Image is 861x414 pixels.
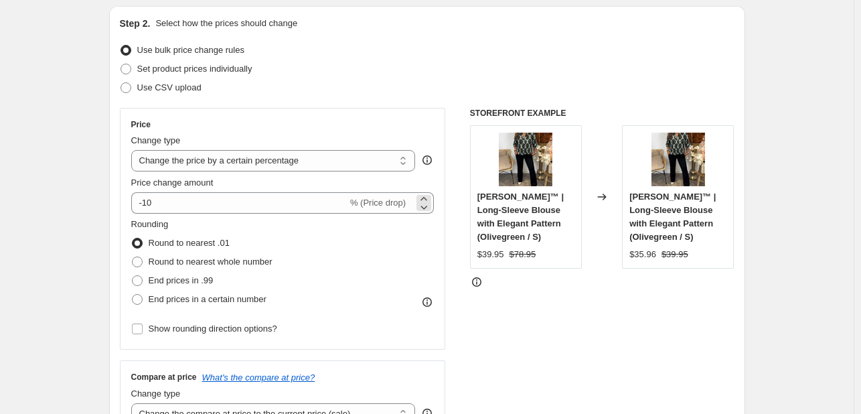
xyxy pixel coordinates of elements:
span: [PERSON_NAME]™ | Long-Sleeve Blouse with Elegant Pattern (Olivegreen / S) [477,192,564,242]
img: 41c604fbea0467cbaafdac990a2c1662_80x.jpg [651,133,705,186]
span: [PERSON_NAME]™ | Long-Sleeve Blouse with Elegant Pattern (Olivegreen / S) [629,192,716,242]
span: Round to nearest .01 [149,238,230,248]
h2: Step 2. [120,17,151,30]
span: End prices in .99 [149,275,214,285]
h6: STOREFRONT EXAMPLE [470,108,734,119]
input: -15 [131,192,347,214]
span: Set product prices individually [137,64,252,74]
span: % (Price drop) [350,198,406,208]
div: $39.95 [477,248,504,261]
span: Round to nearest whole number [149,257,272,267]
strike: $78.95 [510,248,536,261]
span: End prices in a certain number [149,294,266,304]
h3: Compare at price [131,372,197,383]
p: Select how the prices should change [155,17,297,30]
h3: Price [131,119,151,130]
div: $35.96 [629,248,656,261]
span: Change type [131,389,181,399]
div: help [420,153,434,167]
span: Use bulk price change rules [137,45,244,55]
strike: $39.95 [661,248,688,261]
img: 41c604fbea0467cbaafdac990a2c1662_80x.jpg [499,133,552,186]
span: Rounding [131,219,169,229]
span: Show rounding direction options? [149,324,277,334]
span: Price change amount [131,178,214,188]
span: Change type [131,135,181,145]
span: Use CSV upload [137,82,202,92]
button: What's the compare at price? [202,372,315,383]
